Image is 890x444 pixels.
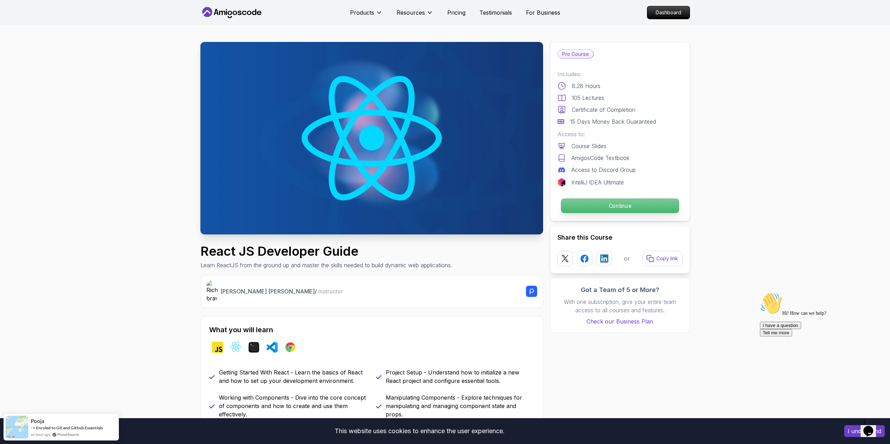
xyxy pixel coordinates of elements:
[571,154,629,162] p: AmigosCode Textbook
[624,254,630,263] p: or
[557,298,683,314] p: With one subscription, give your entire team access to all courses and features.
[526,8,560,17] a: For Business
[219,368,368,385] p: Getting Started With React - Learn the basics of React and how to set up your development environ...
[285,342,296,353] img: chrome logo
[5,423,834,439] div: This website uses cookies to enhance the user experience.
[561,198,679,213] p: Continue
[560,198,679,213] button: Continue
[248,342,259,353] img: terminal logo
[31,418,44,424] span: Pooja
[447,8,465,17] a: Pricing
[36,425,103,430] a: Enroled to Git and Github Essentials
[386,368,534,385] p: Project Setup - Understand how to initialize a new React project and configure essential tools.
[31,431,50,437] span: an hour ago
[572,94,604,102] p: 105 Lectures
[397,8,433,22] button: Resources
[266,342,278,353] img: vscode logo
[230,342,241,353] img: react logo
[219,393,368,418] p: Working with Components - Dive into the core concept of components and how to create and use them...
[6,416,28,438] img: provesource social proof notification image
[57,431,79,437] a: ProveSource
[209,325,534,335] h2: What you will learn
[558,50,593,58] p: Pro Course
[861,416,883,437] iframe: chat widget
[3,32,44,39] button: I have a question
[3,3,129,47] div: 👋Hi! How can we help?I have a questionTell me more
[557,178,566,187] img: jetbrains logo
[572,82,600,90] p: 8.28 Hours
[557,233,683,242] h2: Share this Course
[3,3,25,25] img: :wave:
[571,178,624,187] p: IntelliJ IDEA Ultimate
[350,8,383,22] button: Products
[200,42,543,234] img: reactjs-developer-guide_thumbnail
[571,142,606,150] p: Course Slides
[200,261,452,269] p: Learn ReactJS from the ground up and master the skills needed to build dynamic web applications.
[757,290,883,413] iframe: chat widget
[656,255,678,262] p: Copy link
[200,244,452,258] h1: React JS Developer Guide
[642,251,683,266] button: Copy link
[386,393,534,418] p: Manipulating Components - Explore techniques for manipulating and managing component state and pr...
[557,317,683,326] a: Check our Business Plan
[31,425,35,430] span: ->
[479,8,512,17] a: Testimonials
[557,285,683,295] h3: Got a Team of 5 or More?
[350,8,374,17] p: Products
[571,166,636,174] p: Access to Discord Group
[557,70,683,78] p: Includes:
[397,8,425,17] p: Resources
[318,288,343,295] span: Instructor
[647,6,690,19] p: Dashboard
[3,39,35,47] button: Tell me more
[570,117,656,126] p: 15 Days Money Back Guaranteed
[557,130,683,138] p: Access to:
[220,287,343,296] p: [PERSON_NAME] [PERSON_NAME] /
[206,280,218,303] img: Richard bray
[647,6,690,19] a: Dashboard
[3,21,69,26] span: Hi! How can we help?
[212,342,223,353] img: javascript logo
[844,425,885,437] button: Accept cookies
[572,105,635,114] p: Certificate of Completion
